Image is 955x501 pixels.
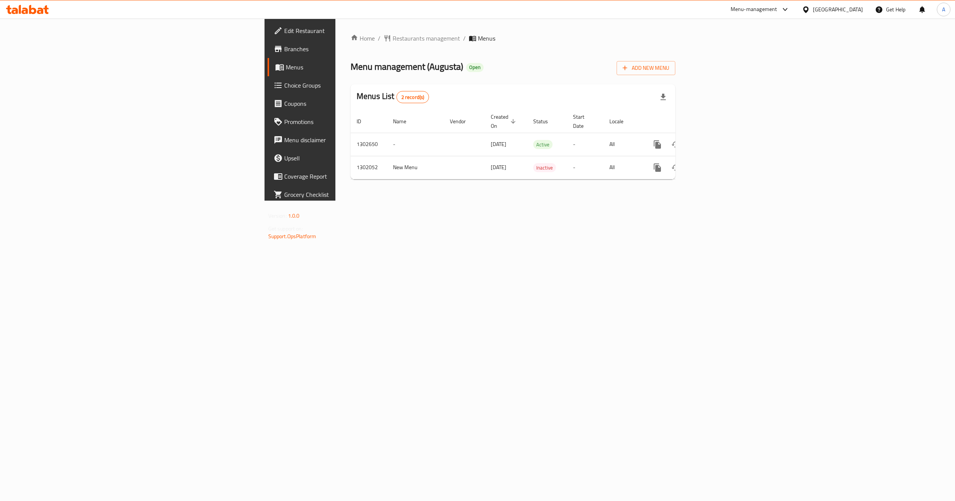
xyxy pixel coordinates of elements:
span: Menus [286,63,418,72]
td: - [567,133,603,156]
span: Vendor [450,117,476,126]
span: Name [393,117,416,126]
span: Active [533,140,553,149]
span: Edit Restaurant [284,26,418,35]
span: Status [533,117,558,126]
span: Open [466,64,484,71]
span: Restaurants management [393,34,460,43]
a: Coupons [268,94,424,113]
a: Promotions [268,113,424,131]
span: Get support on: [268,224,303,234]
span: Locale [609,117,633,126]
a: Support.OpsPlatform [268,231,316,241]
table: enhanced table [351,110,727,179]
button: Change Status [667,135,685,154]
span: Add New Menu [623,63,669,73]
button: more [648,159,667,177]
td: - [567,156,603,179]
a: Edit Restaurant [268,22,424,40]
div: [GEOGRAPHIC_DATA] [813,5,863,14]
span: Start Date [573,112,594,130]
span: Created On [491,112,518,130]
td: All [603,156,642,179]
div: Export file [654,88,672,106]
span: Promotions [284,117,418,126]
span: Coverage Report [284,172,418,181]
td: All [603,133,642,156]
span: [DATE] [491,162,506,172]
span: [DATE] [491,139,506,149]
li: / [463,34,466,43]
div: Menu-management [731,5,777,14]
nav: breadcrumb [351,34,675,43]
a: Grocery Checklist [268,185,424,204]
span: Branches [284,44,418,53]
h2: Menus List [357,91,429,103]
a: Upsell [268,149,424,167]
a: Branches [268,40,424,58]
span: A [942,5,945,14]
a: Choice Groups [268,76,424,94]
span: Version: [268,211,287,221]
a: Coverage Report [268,167,424,185]
div: Total records count [396,91,429,103]
a: Menu disclaimer [268,131,424,149]
span: 1.0.0 [288,211,300,221]
span: Choice Groups [284,81,418,90]
span: Coupons [284,99,418,108]
span: Upsell [284,154,418,163]
span: Menus [478,34,495,43]
span: ID [357,117,371,126]
span: Menu disclaimer [284,135,418,144]
span: Grocery Checklist [284,190,418,199]
button: Add New Menu [617,61,675,75]
a: Menus [268,58,424,76]
div: Open [466,63,484,72]
span: 2 record(s) [397,94,429,101]
span: Inactive [533,163,556,172]
button: more [648,135,667,154]
th: Actions [642,110,727,133]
